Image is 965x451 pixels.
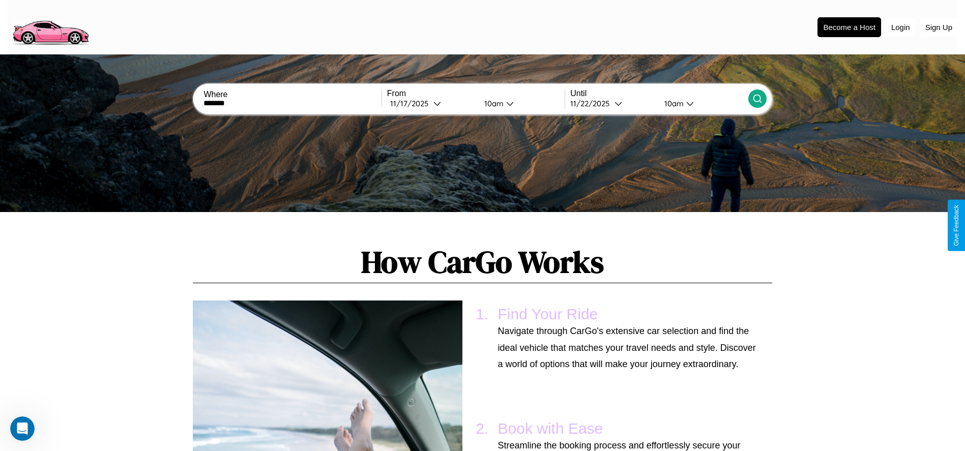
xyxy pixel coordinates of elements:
[953,205,960,246] div: Give Feedback
[10,416,35,441] iframe: Intercom live chat
[886,18,915,37] button: Login
[193,241,772,283] h1: How CarGo Works
[570,89,748,98] label: Until
[659,99,686,108] div: 10am
[387,98,476,109] button: 11/17/2025
[920,18,957,37] button: Sign Up
[817,17,881,37] button: Become a Host
[390,99,433,108] div: 11 / 17 / 2025
[203,90,381,99] label: Where
[498,323,757,372] p: Navigate through CarGo's extensive car selection and find the ideal vehicle that matches your tra...
[656,98,748,109] button: 10am
[8,5,93,47] img: logo
[476,98,565,109] button: 10am
[479,99,506,108] div: 10am
[570,99,615,108] div: 11 / 22 / 2025
[387,89,565,98] label: From
[493,300,762,377] li: Find Your Ride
